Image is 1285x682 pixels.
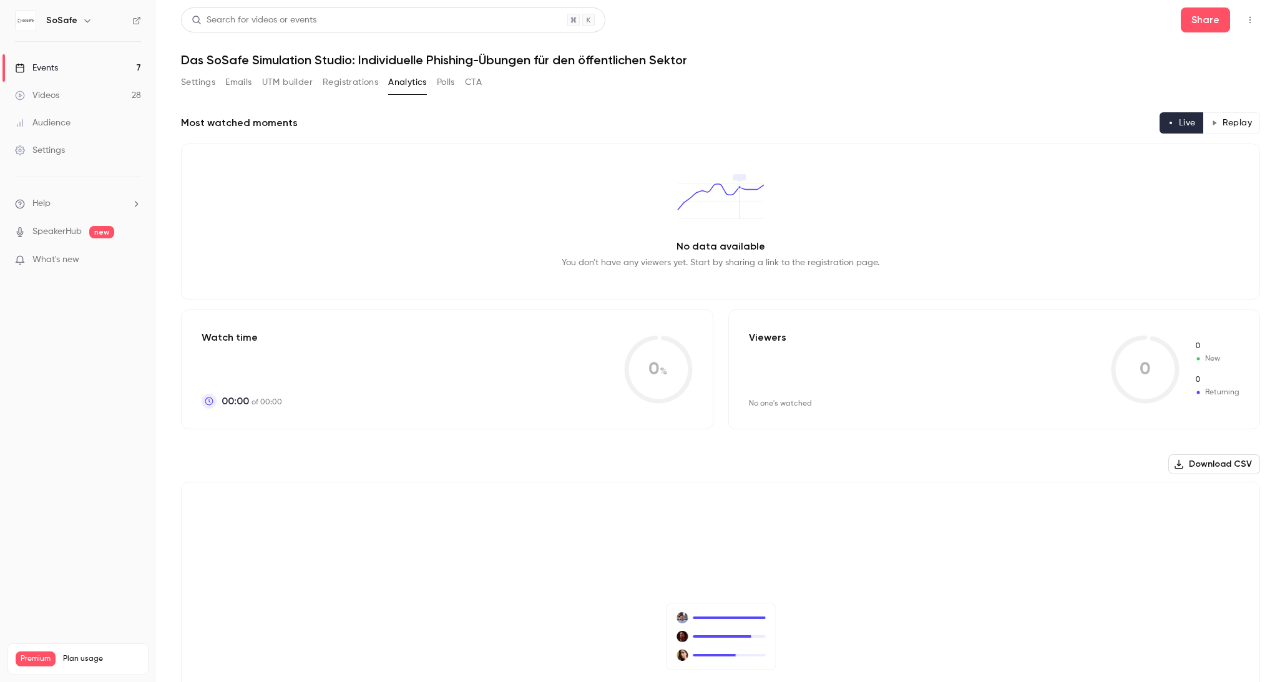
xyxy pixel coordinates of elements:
[32,225,82,238] a: SpeakerHub
[15,62,58,74] div: Events
[323,72,378,92] button: Registrations
[1160,112,1204,134] button: Live
[437,72,455,92] button: Polls
[15,144,65,157] div: Settings
[89,226,114,238] span: new
[1195,341,1239,352] span: New
[181,72,215,92] button: Settings
[63,654,140,664] span: Plan usage
[32,253,79,266] span: What's new
[262,72,313,92] button: UTM builder
[16,651,56,666] span: Premium
[126,255,141,266] iframe: Noticeable Trigger
[15,89,59,102] div: Videos
[181,52,1260,67] h1: Das SoSafe Simulation Studio: Individuelle Phishing-Übungen für den öffentlichen Sektor
[465,72,482,92] button: CTA
[562,256,879,269] p: You don't have any viewers yet. Start by sharing a link to the registration page.
[46,14,77,27] h6: SoSafe
[1195,387,1239,398] span: Returning
[32,197,51,210] span: Help
[1195,353,1239,364] span: New
[225,72,252,92] button: Emails
[1181,7,1230,32] button: Share
[749,399,812,409] div: No one's watched
[1203,112,1260,134] button: Replay
[181,115,298,130] h2: Most watched moments
[222,394,282,409] p: of 00:00
[222,394,249,409] span: 00:00
[15,117,71,129] div: Audience
[749,330,786,345] p: Viewers
[1195,374,1239,386] span: Returning
[666,603,776,670] img: No viewers
[192,14,316,27] div: Search for videos or events
[677,239,765,254] p: No data available
[1168,454,1260,474] button: Download CSV
[16,11,36,31] img: SoSafe
[202,330,282,345] p: Watch time
[15,197,141,210] li: help-dropdown-opener
[388,72,427,92] button: Analytics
